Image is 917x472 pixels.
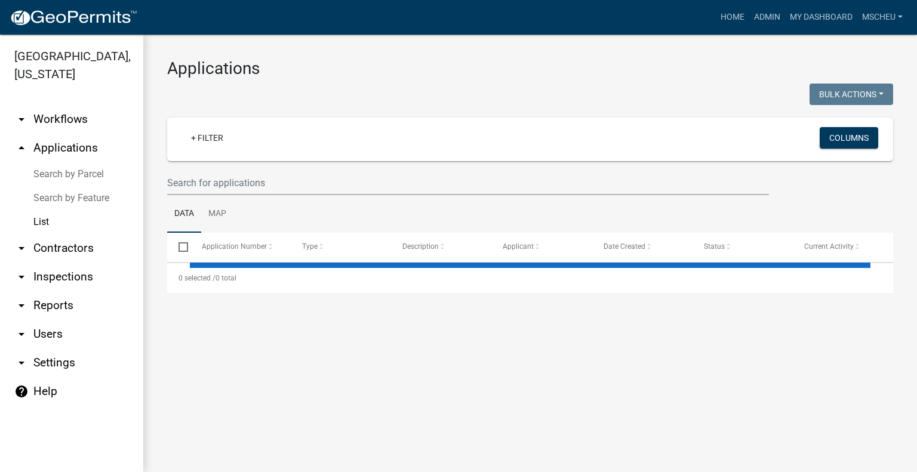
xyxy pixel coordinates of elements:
i: arrow_drop_up [14,141,29,155]
span: Status [704,242,725,251]
span: Type [302,242,318,251]
datatable-header-cell: Description [391,233,491,261]
datatable-header-cell: Date Created [592,233,692,261]
button: Bulk Actions [810,84,893,105]
i: arrow_drop_down [14,356,29,370]
datatable-header-cell: Select [167,233,190,261]
span: Current Activity [804,242,854,251]
datatable-header-cell: Status [693,233,793,261]
span: Applicant [503,242,534,251]
i: arrow_drop_down [14,298,29,313]
i: help [14,384,29,399]
i: arrow_drop_down [14,327,29,341]
span: Date Created [604,242,645,251]
datatable-header-cell: Current Activity [793,233,893,261]
a: + Filter [181,127,233,149]
span: Application Number [202,242,267,251]
h3: Applications [167,58,893,79]
a: My Dashboard [785,6,857,29]
a: Admin [749,6,785,29]
i: arrow_drop_down [14,270,29,284]
a: Home [716,6,749,29]
input: Search for applications [167,171,769,195]
span: Description [402,242,439,251]
i: arrow_drop_down [14,112,29,127]
button: Columns [820,127,878,149]
i: arrow_drop_down [14,241,29,255]
a: mscheu [857,6,907,29]
datatable-header-cell: Applicant [491,233,592,261]
div: 0 total [167,263,893,293]
a: Data [167,195,201,233]
a: Map [201,195,233,233]
datatable-header-cell: Application Number [190,233,290,261]
span: 0 selected / [179,274,216,282]
datatable-header-cell: Type [291,233,391,261]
